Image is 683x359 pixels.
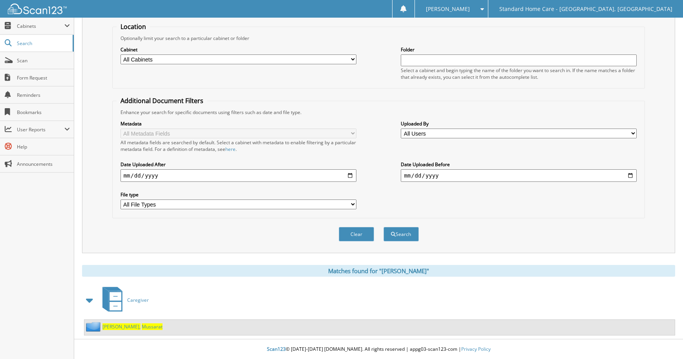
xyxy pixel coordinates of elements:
label: Metadata [121,120,356,127]
span: Standard Home Care - [GEOGRAPHIC_DATA], [GEOGRAPHIC_DATA] [499,7,672,11]
div: Optionally limit your search to a particular cabinet or folder [117,35,641,42]
a: Caregiver [98,285,149,315]
span: User Reports [17,126,64,133]
div: © [DATE]-[DATE] [DOMAIN_NAME]. All rights reserved | appg03-scan123-com | [74,340,683,359]
span: Bookmarks [17,109,70,116]
legend: Additional Document Filters [117,96,207,105]
a: here [225,146,236,152]
span: Announcements [17,161,70,167]
label: File type [121,191,356,198]
input: start [121,169,356,182]
div: Select a cabinet and begin typing the name of the folder you want to search in. If the name match... [401,67,637,80]
a: Privacy Policy [461,346,491,352]
span: Scan [17,57,70,64]
span: Search [17,40,69,47]
span: Scan123 [267,346,286,352]
span: Mussarat [142,323,163,330]
label: Cabinet [121,46,356,53]
span: Caregiver [127,297,149,303]
span: Cabinets [17,23,64,29]
legend: Location [117,22,150,31]
iframe: Chat Widget [644,321,683,359]
span: Help [17,143,70,150]
button: Search [384,227,419,241]
label: Date Uploaded After [121,161,356,168]
div: All metadata fields are searched by default. Select a cabinet with metadata to enable filtering b... [121,139,356,152]
img: scan123-logo-white.svg [8,4,67,14]
span: [PERSON_NAME] [426,7,470,11]
span: Form Request [17,74,70,81]
label: Uploaded By [401,120,637,127]
input: end [401,169,637,182]
label: Folder [401,46,637,53]
span: Reminders [17,92,70,98]
button: Clear [339,227,374,241]
span: [PERSON_NAME], [102,323,141,330]
div: Matches found for "[PERSON_NAME]" [82,265,675,277]
a: [PERSON_NAME], Mussarat [102,323,163,330]
div: Enhance your search for specific documents using filters such as date and file type. [117,109,641,116]
img: folder2.png [86,322,102,332]
label: Date Uploaded Before [401,161,637,168]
